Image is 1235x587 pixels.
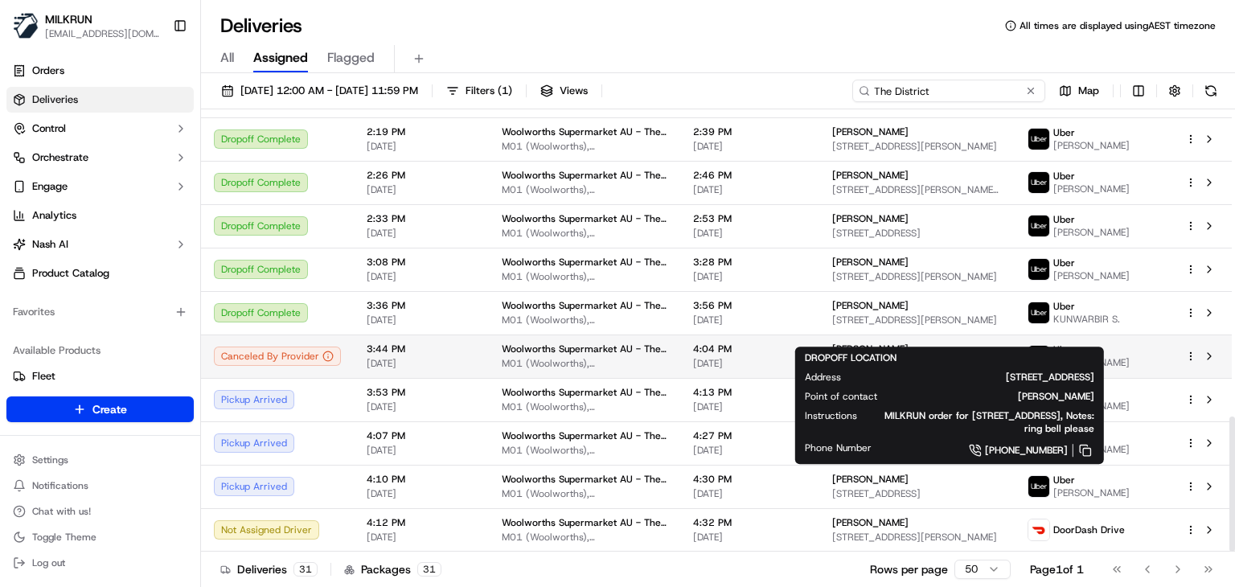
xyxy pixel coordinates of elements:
div: Available Products [6,338,194,363]
div: Canceled By Provider [214,347,341,366]
span: [PERSON_NAME] [832,299,909,312]
span: Woolworths Supermarket AU - The District [502,473,667,486]
button: Filters(1) [439,80,519,102]
span: 4:13 PM [693,386,806,399]
span: [DATE] [367,357,476,370]
span: Orders [32,64,64,78]
span: MILKRUN order for [STREET_ADDRESS], Notes: ring bell please [883,409,1094,435]
span: 3:56 PM [693,299,806,312]
span: [PHONE_NUMBER] [985,444,1068,457]
h1: Deliveries [220,13,302,39]
button: Create [6,396,194,422]
span: All times are displayed using AEST timezone [1020,19,1216,32]
span: [DATE] [367,183,476,196]
span: [PERSON_NAME] [903,390,1094,403]
span: Uber [1053,126,1075,139]
span: [STREET_ADDRESS] [867,371,1094,384]
span: Woolworths Supermarket AU - The District [502,386,667,399]
span: [STREET_ADDRESS][PERSON_NAME] [832,270,1002,283]
span: KUNWARBIR S. [1053,313,1120,326]
span: [DATE] 12:00 AM - [DATE] 11:59 PM [240,84,418,98]
span: [DATE] [693,531,806,544]
span: M01 (Woolworths),[GEOGRAPHIC_DATA], [STREET_ADDRESS] [502,227,667,240]
span: [STREET_ADDRESS] [832,487,1002,500]
span: ( 1 ) [498,84,512,98]
span: Product Catalog [32,266,109,281]
span: Uber [1053,343,1075,356]
span: Point of contact [805,390,877,403]
span: Toggle Theme [32,531,96,544]
span: Analytics [32,208,76,223]
button: Log out [6,552,194,574]
span: M01 (Woolworths),[GEOGRAPHIC_DATA], [STREET_ADDRESS] [502,270,667,283]
span: [STREET_ADDRESS][PERSON_NAME] [832,314,1002,326]
a: Deliveries [6,87,194,113]
span: [DATE] [367,531,476,544]
span: M01 (Woolworths),[GEOGRAPHIC_DATA], [STREET_ADDRESS] [502,400,667,413]
img: MILKRUN [13,13,39,39]
span: Control [32,121,66,136]
img: uber-new-logo.jpeg [1028,346,1049,367]
span: 3:53 PM [367,386,476,399]
button: Fleet [6,363,194,389]
span: 3:44 PM [367,343,476,355]
span: [DATE] [693,227,806,240]
span: 4:27 PM [693,429,806,442]
span: 4:30 PM [693,473,806,486]
span: Notifications [32,479,88,492]
span: [DATE] [367,444,476,457]
span: [STREET_ADDRESS][PERSON_NAME][PERSON_NAME] [832,183,1002,196]
span: M01 (Woolworths),[GEOGRAPHIC_DATA], [STREET_ADDRESS] [502,444,667,457]
span: DoorDash Drive [1053,523,1125,536]
span: [DATE] [693,314,806,326]
span: [STREET_ADDRESS][PERSON_NAME] [832,140,1002,153]
button: Control [6,116,194,142]
span: [DATE] [693,357,806,370]
span: Address [805,371,841,384]
span: [PERSON_NAME] [832,516,909,529]
span: Orchestrate [32,150,88,165]
button: MILKRUN [45,11,92,27]
img: uber-new-logo.jpeg [1028,129,1049,150]
button: MILKRUNMILKRUN[EMAIL_ADDRESS][DOMAIN_NAME] [6,6,166,45]
span: Uber [1053,170,1075,183]
span: [PERSON_NAME] [1053,486,1130,499]
span: Woolworths Supermarket AU - The District [502,125,667,138]
span: Log out [32,556,65,569]
span: Flagged [327,48,375,68]
button: Orchestrate [6,145,194,170]
img: uber-new-logo.jpeg [1028,302,1049,323]
span: [PERSON_NAME] [1053,183,1130,195]
button: Refresh [1200,80,1222,102]
span: 2:53 PM [693,212,806,225]
button: [EMAIL_ADDRESS][DOMAIN_NAME] [45,27,160,40]
span: Assigned [253,48,308,68]
span: Woolworths Supermarket AU - The District [502,169,667,182]
img: doordash_logo_v2.png [1028,519,1049,540]
p: Rows per page [870,561,948,577]
a: [PHONE_NUMBER] [897,441,1094,459]
span: [DATE] [693,183,806,196]
img: uber-new-logo.jpeg [1028,172,1049,193]
span: 3:36 PM [367,299,476,312]
span: [DATE] [693,487,806,500]
span: 4:10 PM [367,473,476,486]
span: M01 (Woolworths),[GEOGRAPHIC_DATA], [STREET_ADDRESS] [502,183,667,196]
span: [DATE] [693,140,806,153]
div: Packages [344,561,441,577]
span: M01 (Woolworths),[GEOGRAPHIC_DATA], [STREET_ADDRESS] [502,357,667,370]
span: Instructions [805,409,857,422]
span: DROPOFF LOCATION [805,351,897,364]
span: [PERSON_NAME] [832,256,909,269]
span: Settings [32,454,68,466]
a: Product Catalog [6,261,194,286]
span: All [220,48,234,68]
button: Nash AI [6,232,194,257]
span: Engage [32,179,68,194]
span: [DATE] [367,227,476,240]
span: [DATE] [367,270,476,283]
span: Woolworths Supermarket AU - The District [502,212,667,225]
span: 3:08 PM [367,256,476,269]
div: Deliveries [220,561,318,577]
span: 4:07 PM [367,429,476,442]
